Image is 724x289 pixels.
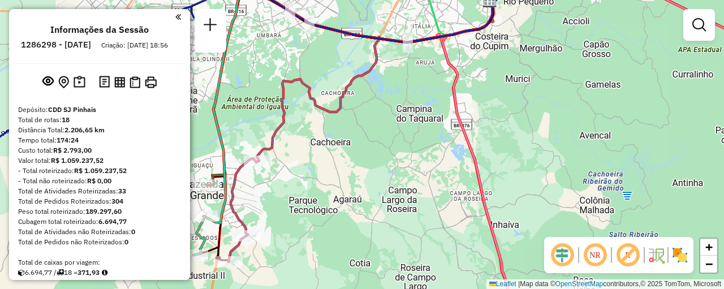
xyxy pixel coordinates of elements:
div: Total de rotas: [18,115,181,125]
div: Total de Pedidos Roteirizados: [18,196,181,206]
div: Depósito: [18,105,181,115]
strong: 0 [124,238,128,246]
span: Exibir rótulo [614,241,641,269]
div: Custo total: [18,145,181,156]
a: OpenStreetMap [555,280,604,288]
div: Map data © contributors,© 2025 TomTom, Microsoft [486,279,724,289]
div: Total de Pedidos não Roteirizados: [18,237,181,247]
div: Criação: [DATE] 18:56 [97,40,173,50]
a: Exibir filtros [688,14,710,36]
a: Clique aqui para minimizar o painel [175,10,181,23]
h6: 1286298 - [DATE] [21,40,91,50]
button: Imprimir Rotas [143,74,159,90]
strong: R$ 1.059.237,52 [51,156,104,165]
button: Painel de Sugestão [71,74,88,91]
strong: 304 [111,197,123,205]
div: Valor total: [18,156,181,166]
img: Fluxo de ruas [647,246,665,264]
button: Logs desbloquear sessão [97,74,112,91]
button: Exibir sessão original [40,73,56,91]
div: Distância Total: [18,125,181,135]
div: Total de Atividades não Roteirizadas: [18,227,181,237]
a: Zoom in [700,239,717,256]
a: Leaflet [489,280,516,288]
div: - Total roteirizado: [18,166,181,176]
div: Cubagem total roteirizado: [18,217,181,227]
button: Visualizar Romaneio [127,74,143,90]
strong: 6.694,77 [98,217,127,226]
strong: 0 [131,227,135,236]
strong: R$ 1.059.237,52 [74,166,127,175]
a: Nova sessão e pesquisa [199,14,222,39]
button: Visualizar relatório de Roteirização [112,74,127,89]
div: Total de Atividades Roteirizadas: [18,186,181,196]
span: Ocultar deslocamento [549,241,576,269]
span: Ocultar NR [581,241,609,269]
i: Cubagem total roteirizado [18,269,25,276]
div: Tempo total: [18,135,181,145]
div: Peso total roteirizado: [18,206,181,217]
strong: R$ 0,00 [87,176,111,185]
strong: 189.297,60 [85,207,122,215]
span: | [518,280,520,288]
button: Centralizar mapa no depósito ou ponto de apoio [56,74,71,91]
div: 6.694,77 / 18 = [18,268,181,278]
strong: 33 [118,187,126,195]
i: Total de rotas [57,269,64,276]
strong: 18 [62,115,70,124]
span: + [705,240,713,254]
img: Exibir/Ocultar setores [671,246,689,264]
h4: Informações da Sessão [50,24,149,35]
div: Total de caixas por viagem: [18,257,181,268]
strong: CDD SJ Pinhais [48,105,96,114]
span: − [705,257,713,271]
div: Média de Atividades por viagem: [18,278,181,288]
div: - Total não roteirizado: [18,176,181,186]
a: Zoom out [700,256,717,273]
strong: 174:24 [57,136,79,144]
i: Meta Caixas/viagem: 285,38 Diferença: 86,55 [102,269,107,276]
strong: 371,93 [77,268,100,277]
strong: 2.206,65 km [64,126,105,134]
strong: R$ 2.793,00 [53,146,92,154]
